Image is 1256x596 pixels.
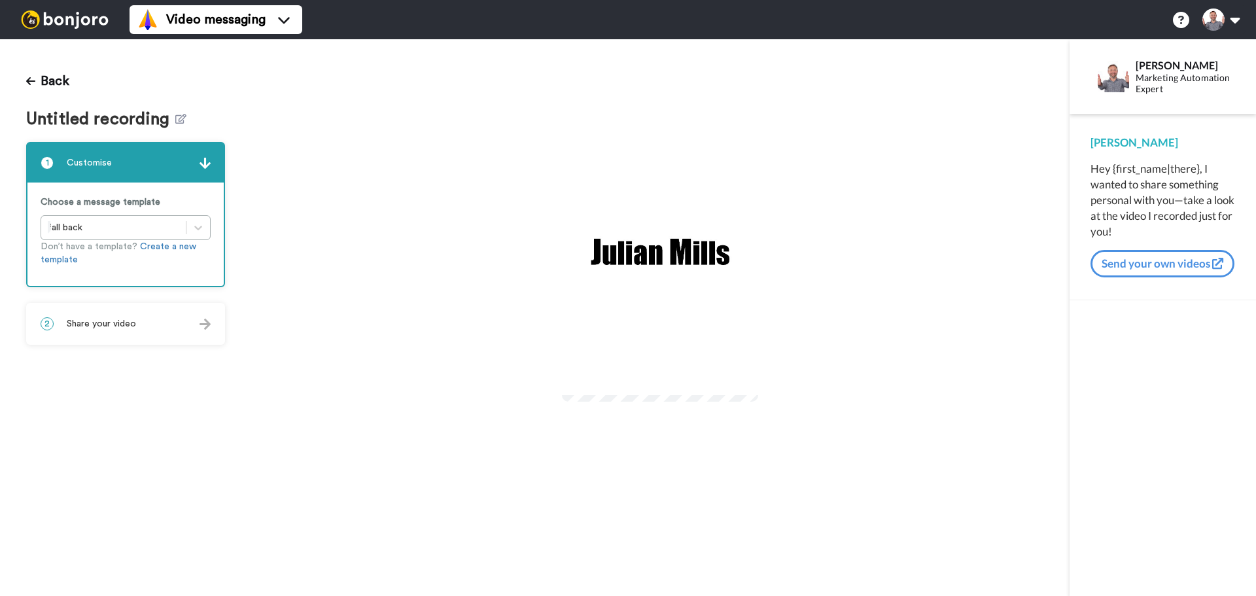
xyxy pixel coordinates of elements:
button: Back [26,65,69,97]
span: Customise [67,156,112,169]
img: arrow.svg [200,319,211,330]
img: bj-logo-header-white.svg [16,10,114,29]
span: 2 [41,317,54,330]
img: arrow.svg [200,158,211,169]
div: Marketing Automation Expert [1136,73,1234,95]
div: [PERSON_NAME] [1090,135,1235,150]
span: 1 [41,156,54,169]
span: Share your video [67,317,136,330]
img: Full screen [733,370,746,383]
div: 2Share your video [26,303,225,345]
img: Profile Image [1098,61,1129,92]
span: Untitled recording [26,110,175,129]
div: Hey {first_name|there}, I wanted to share something personal with you—take a look at the video I ... [1090,161,1235,239]
img: f8494b91-53e0-4db8-ac0e-ddbef9ae8874 [588,230,732,273]
a: Create a new template [41,242,196,264]
div: [PERSON_NAME] [1136,59,1234,71]
span: Video messaging [166,10,266,29]
button: Send your own videos [1090,250,1234,277]
img: vm-color.svg [137,9,158,30]
p: Choose a message template [41,196,211,209]
p: Don’t have a template? [41,240,211,266]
